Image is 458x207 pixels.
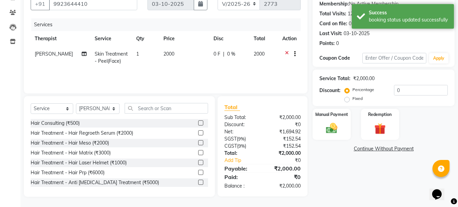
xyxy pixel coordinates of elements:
[344,30,369,37] div: 03-10-2025
[125,103,208,114] input: Search or Scan
[336,40,339,47] div: 0
[132,31,160,46] th: Qty
[31,149,111,157] div: Hair Treatment - Hair Matrix (₹3000)
[429,180,451,200] iframe: chat widget
[223,50,224,58] span: |
[369,9,449,16] div: Success
[349,20,351,27] div: 0
[219,121,263,128] div: Discount:
[214,50,220,58] span: 0 F
[219,143,263,150] div: ( )
[315,112,348,118] label: Manual Payment
[31,179,159,186] div: Hair Treatment - Anti [MEDICAL_DATA] Treatment (₹5000)
[224,136,237,142] span: SGST
[224,143,237,149] span: CGST
[219,173,263,181] div: Paid:
[263,164,306,173] div: ₹2,000.00
[159,31,209,46] th: Price
[227,50,235,58] span: 0 %
[263,114,306,121] div: ₹2,000.00
[368,112,392,118] label: Redemption
[352,87,374,93] label: Percentage
[219,150,263,157] div: Total:
[35,51,73,57] span: [PERSON_NAME]
[353,75,375,82] div: ₹2,000.00
[31,169,105,176] div: Hair Treatment - Hair Prp (₹6000)
[219,128,263,135] div: Net:
[270,157,306,164] div: ₹0
[209,31,250,46] th: Disc
[91,31,132,46] th: Service
[348,10,353,17] div: 12
[314,145,453,152] a: Continue Without Payment
[319,0,448,8] div: No Active Membership
[163,51,174,57] span: 2000
[369,16,449,24] div: booking status updated successfully
[263,121,306,128] div: ₹0
[238,143,245,149] span: 9%
[136,51,139,57] span: 1
[31,159,127,166] div: Hair Treatment - Hair Laser Helmet (₹1000)
[263,135,306,143] div: ₹152.54
[319,20,347,27] div: Card on file:
[31,130,133,137] div: Hair Treatment - Hair Regroeth Serum (₹2000)
[238,136,244,142] span: 9%
[31,139,109,147] div: Hair Treatment - Hair Meso (₹2000)
[371,122,389,136] img: _gift.svg
[319,87,341,94] div: Discount:
[224,104,240,111] span: Total
[319,10,346,17] div: Total Visits:
[219,157,270,164] a: Add Tip
[31,18,306,31] div: Services
[319,40,335,47] div: Points:
[352,95,363,102] label: Fixed
[263,128,306,135] div: ₹1,694.92
[219,114,263,121] div: Sub Total:
[319,0,349,8] div: Membership:
[362,53,426,63] input: Enter Offer / Coupon Code
[263,173,306,181] div: ₹0
[263,150,306,157] div: ₹2,000.00
[31,31,91,46] th: Therapist
[429,53,448,63] button: Apply
[31,120,80,127] div: Hair Consulting (₹500)
[319,55,362,62] div: Coupon Code
[219,135,263,143] div: ( )
[250,31,278,46] th: Total
[322,122,341,135] img: _cash.svg
[319,75,350,82] div: Service Total:
[95,51,128,64] span: Skin Treatment - Peel(Face)
[219,182,263,190] div: Balance :
[219,164,263,173] div: Payable:
[254,51,265,57] span: 2000
[278,31,301,46] th: Action
[263,182,306,190] div: ₹2,000.00
[263,143,306,150] div: ₹152.54
[319,30,342,37] div: Last Visit:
